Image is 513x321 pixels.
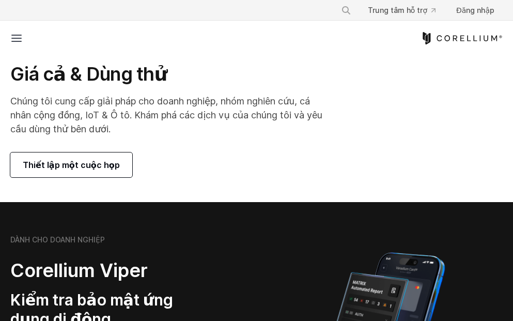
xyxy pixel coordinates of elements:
a: Trang chủ Corellium [421,32,503,44]
font: Đăng nhập [456,6,494,14]
button: Tìm kiếm [337,1,355,20]
div: Menu điều hướng [333,1,503,20]
font: Corellium Viper [10,259,148,282]
font: Thiết lập một cuộc họp [23,160,120,170]
font: DÀNH CHO DOANH NGHIỆP [10,235,105,244]
font: Giá cả & Dùng thử [10,63,167,85]
font: Trung tâm hỗ trợ [368,6,427,14]
font: Chúng tôi cung cấp giải pháp cho doanh nghiệp, nhóm nghiên cứu, cá nhân cộng đồng, IoT & Ô tô. Kh... [10,96,322,134]
a: Thiết lập một cuộc họp [10,152,132,177]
